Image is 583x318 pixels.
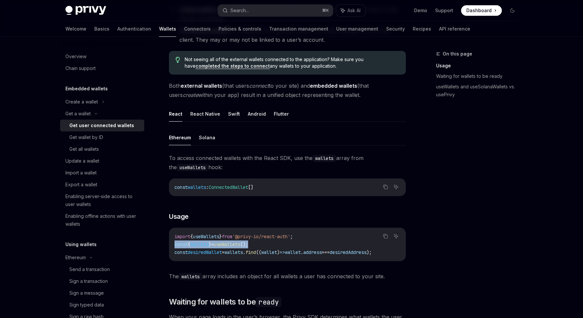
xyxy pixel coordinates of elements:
button: React Native [190,106,220,122]
span: Waiting for wallets to be [169,297,281,307]
a: Enabling offline actions with user wallets [60,210,144,230]
span: import [175,234,190,239]
a: Get user connected wallets [60,120,144,131]
a: Authentication [117,21,151,37]
button: Android [248,106,266,122]
button: React [169,106,182,122]
span: useWallets [214,241,240,247]
span: Both (that users to your site) and (that users within your app) result in a unified object repres... [169,81,406,100]
a: User management [336,21,378,37]
div: Sign a transaction [69,277,108,285]
code: wallets [313,155,336,162]
a: Get all wallets [60,143,144,155]
span: } [209,241,211,247]
a: Basics [94,21,109,37]
span: The array includes an object for all wallets a user has connected to your site. [169,272,406,281]
a: Policies & controls [219,21,261,37]
span: wallets [224,249,243,255]
span: Ask AI [347,7,361,14]
code: ready [256,297,281,307]
span: find [245,249,256,255]
span: Not seeing all of the external wallets connected to the application? Make sure you have any walle... [185,56,399,69]
div: Enabling offline actions with user wallets [65,212,140,228]
a: Wallets [159,21,176,37]
a: Sign a transaction [60,275,144,287]
span: On this page [443,50,472,58]
div: Update a wallet [65,157,99,165]
code: useWallets [177,164,208,171]
div: Search... [230,7,249,14]
a: Sign a message [60,287,144,299]
span: : [206,184,209,190]
button: Flutter [274,106,289,122]
span: = [222,249,224,255]
strong: external wallets [181,82,222,89]
span: } [219,234,222,239]
div: Import a wallet [65,169,97,177]
div: Get wallet by ID [69,133,103,141]
h5: Using wallets [65,240,97,248]
strong: embedded wallets [310,82,357,89]
img: dark logo [65,6,106,15]
div: Export a wallet [65,181,97,189]
svg: Tip [175,57,180,63]
span: (( [256,249,261,255]
span: => [280,249,285,255]
div: Sign a message [69,289,104,297]
span: const [175,241,188,247]
button: Ask AI [392,183,400,191]
a: Export a wallet [60,179,144,191]
button: Ask AI [392,232,400,240]
a: Welcome [65,21,86,37]
div: Chain support [65,64,96,72]
button: Ask AI [336,5,365,16]
button: Toggle dark mode [507,5,518,16]
span: useWallets [193,234,219,239]
div: Send a transaction [69,265,110,273]
a: Demo [414,7,427,14]
span: Usage [169,212,189,221]
span: ⌘ K [322,8,329,13]
span: (); [240,241,248,247]
button: Search...⌘K [218,5,333,16]
a: useWallets and useSolanaWallets vs. usePrivy [436,81,523,100]
em: connect [249,82,269,89]
a: Overview [60,51,144,62]
a: API reference [439,21,470,37]
button: Copy the contents from the code block [381,183,390,191]
span: Dashboard [466,7,492,14]
span: from [222,234,232,239]
button: Ethereum [169,130,191,145]
a: Chain support [60,62,144,74]
span: wallet [261,249,277,255]
div: Sign typed data [69,301,104,309]
span: ConnectedWallet [209,184,248,190]
a: Usage [436,60,523,71]
a: Dashboard [461,5,502,16]
em: create [183,92,198,98]
span: === [322,249,330,255]
button: Copy the contents from the code block [381,232,390,240]
span: [] [248,184,253,190]
a: Security [386,21,405,37]
span: To access connected wallets with the React SDK, use the array from the hook: [169,153,406,172]
span: ); [366,249,372,255]
a: Enabling server-side access to user wallets [60,191,144,210]
span: . [301,249,303,255]
div: Get all wallets [69,145,99,153]
span: desiredAddress [330,249,366,255]
span: const [175,184,188,190]
span: wallets [190,241,209,247]
a: Waiting for wallets to be ready [436,71,523,81]
code: wallets [179,273,202,280]
span: const [175,249,188,255]
div: Overview [65,53,86,60]
div: Ethereum [65,254,86,261]
span: desiredWallet [188,249,222,255]
button: Swift [228,106,240,122]
span: '@privy-io/react-auth' [232,234,290,239]
div: Get a wallet [65,110,91,118]
div: Create a wallet [65,98,98,106]
a: completed the steps to connect [196,63,270,69]
span: address [303,249,322,255]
